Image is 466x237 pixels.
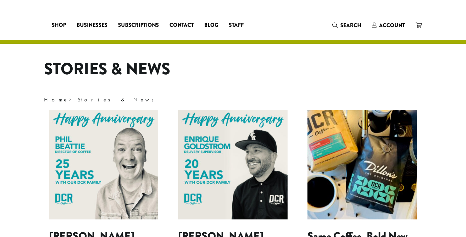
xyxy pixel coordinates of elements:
span: Blog [204,21,218,30]
a: Shop [46,20,71,30]
span: Contact [169,21,194,30]
span: Stories & News [78,96,158,103]
span: Search [340,22,361,29]
span: > [44,96,158,103]
img: Phil Celebrates 25 Years at Dillanos [49,110,159,219]
a: Businesses [71,20,113,30]
img: Enrique Celebrates 20 Years at Dillanos [178,110,288,219]
span: Businesses [77,21,107,30]
a: Blog [199,20,224,30]
a: Search [327,20,366,31]
span: Shop [52,21,66,30]
a: Account [366,20,410,31]
img: Same Coffee. Bold New Look. [307,110,417,219]
h1: Stories & News [44,60,422,79]
span: Staff [229,21,244,30]
a: Contact [164,20,199,30]
a: Staff [224,20,249,30]
a: Home [44,96,69,103]
span: Account [379,22,405,29]
span: Subscriptions [118,21,159,30]
a: Subscriptions [113,20,164,30]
